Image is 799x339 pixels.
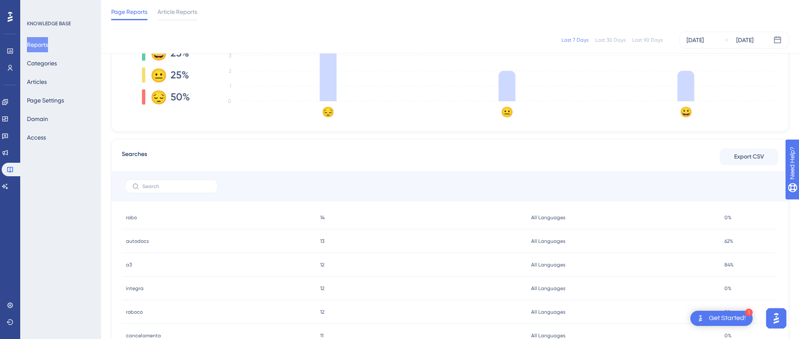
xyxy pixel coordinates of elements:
[320,285,324,292] span: 12
[501,106,513,118] text: 😐
[745,309,753,316] div: 1
[690,311,753,326] div: Open Get Started! checklist, remaining modules: 1
[687,35,704,45] div: [DATE]
[724,214,732,221] span: 0%
[126,238,149,245] span: autodocs
[680,106,692,118] text: 😀
[126,309,143,315] span: roboco
[695,313,705,323] img: launcher-image-alternative-text
[531,238,565,245] span: All Languages
[320,261,324,268] span: 12
[734,152,764,162] span: Export CSV
[724,261,734,268] span: 84%
[27,74,47,89] button: Articles
[171,68,189,82] span: 25%
[230,83,231,89] tspan: 1
[171,90,190,104] span: 50%
[122,149,147,164] span: Searches
[724,309,732,315] span: 0%
[228,98,231,104] tspan: 0
[531,214,565,221] span: All Languages
[320,309,324,315] span: 12
[126,332,161,339] span: cancelamento
[126,214,137,221] span: robo
[724,332,732,339] span: 0%
[229,53,231,59] tspan: 3
[322,106,334,118] text: 😔
[150,90,164,104] div: 😔
[126,261,132,268] span: a3
[111,7,147,17] span: Page Reports
[531,332,565,339] span: All Languages
[320,214,325,221] span: 14
[27,20,71,27] div: KNOWLEDGE BASE
[158,7,197,17] span: Article Reports
[531,261,565,268] span: All Languages
[736,35,754,45] div: [DATE]
[142,183,211,189] input: Search
[720,148,778,165] button: Export CSV
[20,2,53,12] span: Need Help?
[320,332,323,339] span: 11
[229,68,231,74] tspan: 2
[150,46,164,60] div: 😀
[27,56,57,71] button: Categories
[724,285,732,292] span: 0%
[27,37,48,52] button: Reports
[709,314,746,323] div: Get Started!
[320,238,324,245] span: 13
[724,238,733,245] span: 62%
[27,111,48,126] button: Domain
[27,130,46,145] button: Access
[150,68,164,82] div: 😐
[632,37,663,43] div: Last 90 Days
[595,37,625,43] div: Last 30 Days
[561,37,588,43] div: Last 7 Days
[764,306,789,331] iframe: UserGuiding AI Assistant Launcher
[126,285,144,292] span: integra
[531,309,565,315] span: All Languages
[531,285,565,292] span: All Languages
[27,93,64,108] button: Page Settings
